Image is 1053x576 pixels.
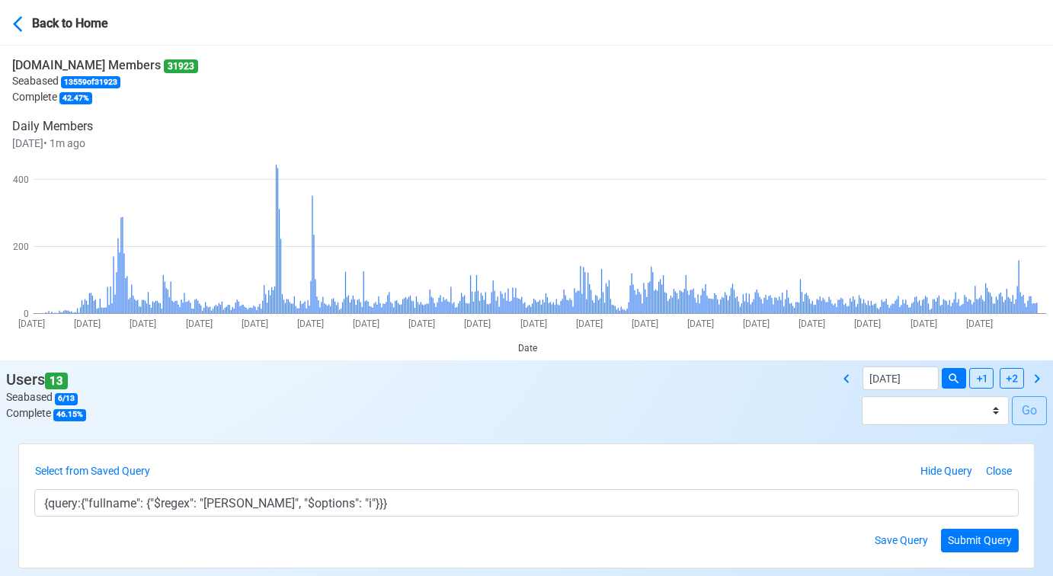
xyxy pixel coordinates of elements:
text: [DATE] [242,318,268,329]
text: 200 [13,242,29,252]
text: Date [518,343,537,354]
text: [DATE] [687,318,714,329]
span: 13 [45,373,68,390]
text: [DATE] [464,318,491,329]
text: [DATE] [74,318,101,329]
p: Seabased [12,73,198,89]
p: Complete [12,89,198,105]
span: 13559 of 31923 [61,76,120,88]
text: [DATE] [130,318,156,329]
text: [DATE] [520,318,547,329]
button: Save Query [868,529,935,552]
text: [DATE] [911,318,937,329]
span: 6 / 13 [55,393,78,405]
div: Back to Home [32,11,146,33]
textarea: {query:{"fullname": {"$regex": "[PERSON_NAME]", "$options": "i"}}} [34,489,1019,517]
span: 42.47 % [59,92,92,104]
text: [DATE] [18,318,45,329]
p: Daily Members [12,117,198,136]
text: [DATE] [743,318,770,329]
text: 400 [13,174,29,185]
text: 0 [24,309,29,319]
button: Hide Query [914,459,979,483]
button: Back to Home [12,5,147,40]
span: 31923 [164,59,198,73]
text: [DATE] [576,318,603,329]
button: Close [979,459,1019,483]
text: [DATE] [632,318,658,329]
button: Submit Query [941,529,1019,552]
button: Select from Saved Query [34,459,157,483]
button: Go [1012,396,1047,425]
text: [DATE] [353,318,379,329]
p: [DATE] • 1m ago [12,136,198,152]
span: 46.15 % [53,409,86,421]
text: [DATE] [186,318,213,329]
text: [DATE] [966,318,993,329]
text: [DATE] [408,318,435,329]
text: [DATE] [854,318,881,329]
h6: [DOMAIN_NAME] Members [12,58,198,73]
text: [DATE] [297,318,324,329]
text: [DATE] [799,318,825,329]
